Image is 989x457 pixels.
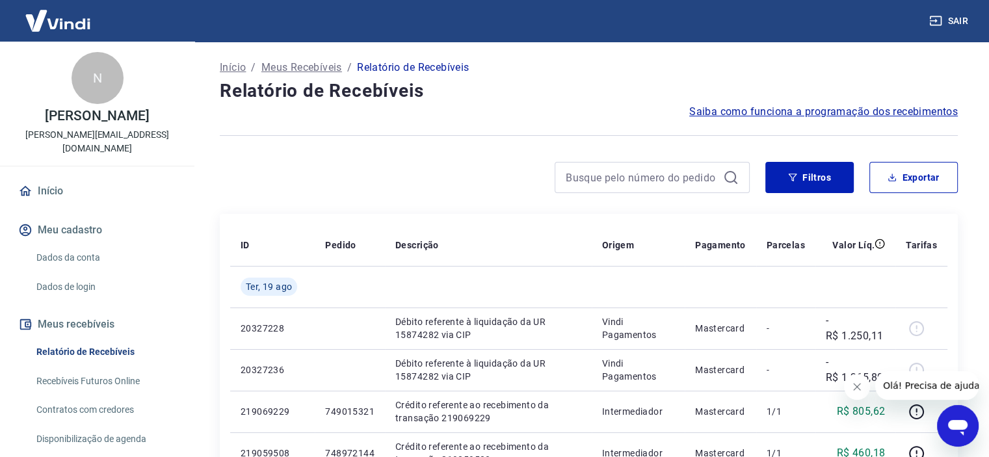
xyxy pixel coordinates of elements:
[10,128,184,155] p: [PERSON_NAME][EMAIL_ADDRESS][DOMAIN_NAME]
[16,310,179,339] button: Meus recebíveis
[869,162,958,193] button: Exportar
[325,239,356,252] p: Pedido
[31,368,179,395] a: Recebíveis Futuros Online
[832,239,875,252] p: Valor Líq.
[695,322,746,335] p: Mastercard
[31,274,179,300] a: Dados de login
[347,60,352,75] p: /
[767,363,805,376] p: -
[45,109,149,123] p: [PERSON_NAME]
[906,239,937,252] p: Tarifas
[241,405,304,418] p: 219069229
[767,239,805,252] p: Parcelas
[261,60,342,75] a: Meus Recebíveis
[31,426,179,452] a: Disponibilização de agenda
[602,405,674,418] p: Intermediador
[31,339,179,365] a: Relatório de Recebíveis
[16,177,179,205] a: Início
[241,322,304,335] p: 20327228
[241,239,250,252] p: ID
[16,1,100,40] img: Vindi
[220,60,246,75] a: Início
[767,405,805,418] p: 1/1
[767,322,805,335] p: -
[395,398,581,424] p: Crédito referente ao recebimento da transação 219069229
[695,405,746,418] p: Mastercard
[826,313,885,344] p: -R$ 1.250,11
[566,168,718,187] input: Busque pelo número do pedido
[31,244,179,271] a: Dados da conta
[837,404,886,419] p: R$ 805,62
[826,354,885,385] p: -R$ 1.265,80
[937,405,979,447] iframe: Botão para abrir a janela de mensagens
[695,239,746,252] p: Pagamento
[220,78,958,104] h4: Relatório de Recebíveis
[395,315,581,341] p: Débito referente à liquidação da UR 15874282 via CIP
[325,405,375,418] p: 749015321
[765,162,854,193] button: Filtros
[246,280,292,293] span: Ter, 19 ago
[16,216,179,244] button: Meu cadastro
[31,397,179,423] a: Contratos com credores
[602,315,674,341] p: Vindi Pagamentos
[927,9,973,33] button: Sair
[602,239,634,252] p: Origem
[8,9,109,20] span: Olá! Precisa de ajuda?
[357,60,469,75] p: Relatório de Recebíveis
[689,104,958,120] a: Saiba como funciona a programação dos recebimentos
[241,363,304,376] p: 20327236
[844,374,870,400] iframe: Fechar mensagem
[72,52,124,104] div: N
[395,239,439,252] p: Descrição
[602,357,674,383] p: Vindi Pagamentos
[695,363,746,376] p: Mastercard
[395,357,581,383] p: Débito referente à liquidação da UR 15874282 via CIP
[251,60,256,75] p: /
[875,371,979,400] iframe: Mensagem da empresa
